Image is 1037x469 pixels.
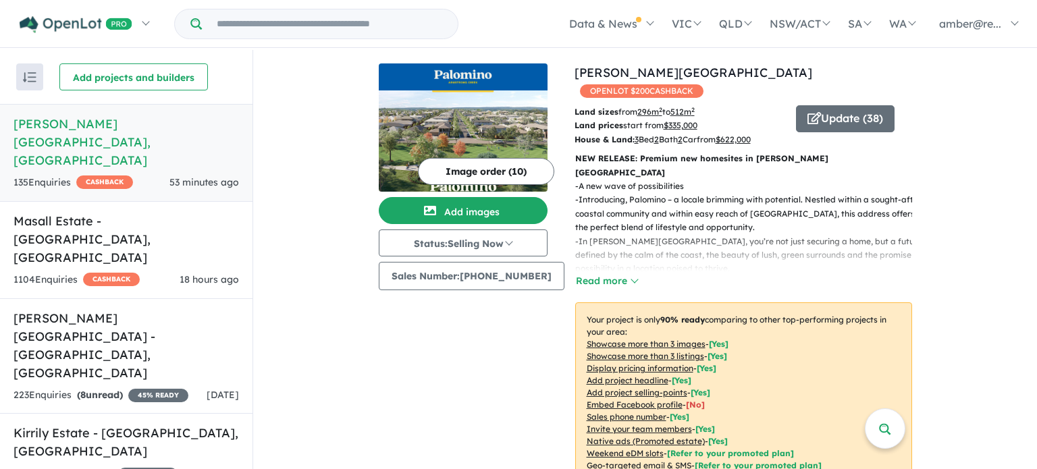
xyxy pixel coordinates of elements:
[384,69,542,85] img: Palomino - Armstrong Creek Logo
[580,84,703,98] span: OPENLOT $ 200 CASHBACK
[659,106,662,113] sup: 2
[686,399,705,410] span: [ No ]
[575,134,635,144] b: House & Land:
[575,107,618,117] b: Land sizes
[587,448,664,458] u: Weekend eDM slots
[716,134,751,144] u: $ 622,000
[76,175,133,189] span: CASHBACK
[587,412,666,422] u: Sales phone number
[587,399,683,410] u: Embed Facebook profile
[128,389,188,402] span: 45 % READY
[654,134,659,144] u: 2
[691,387,710,397] span: [ Yes ]
[796,105,895,132] button: Update (38)
[587,387,687,397] u: Add project selling-points
[587,339,706,349] u: Showcase more than 3 images
[695,424,715,434] span: [ Yes ]
[379,197,548,224] button: Add images
[697,363,716,373] span: [ Yes ]
[670,412,689,422] span: [ Yes ]
[207,389,239,401] span: [DATE]
[14,212,239,267] h5: Masall Estate - [GEOGRAPHIC_DATA] , [GEOGRAPHIC_DATA]
[14,175,133,191] div: 135 Enquir ies
[14,309,239,382] h5: [PERSON_NAME][GEOGRAPHIC_DATA] - [GEOGRAPHIC_DATA] , [GEOGRAPHIC_DATA]
[678,134,683,144] u: 2
[575,119,786,132] p: start from
[80,389,86,401] span: 8
[667,448,794,458] span: [Refer to your promoted plan]
[83,273,140,286] span: CASHBACK
[169,176,239,188] span: 53 minutes ago
[587,363,693,373] u: Display pricing information
[709,339,728,349] span: [ Yes ]
[14,272,140,288] div: 1104 Enquir ies
[575,120,623,130] b: Land prices
[575,105,786,119] p: from
[418,158,554,185] button: Image order (10)
[587,436,705,446] u: Native ads (Promoted estate)
[575,152,912,180] p: NEW RELEASE: Premium new homesites in [PERSON_NAME][GEOGRAPHIC_DATA]
[575,180,923,193] p: - A new wave of possibilities
[20,16,132,33] img: Openlot PRO Logo White
[587,424,692,434] u: Invite your team members
[587,375,668,385] u: Add project headline
[77,389,123,401] strong: ( unread)
[664,120,697,130] u: $ 335,000
[691,106,695,113] sup: 2
[660,314,705,325] b: 90 % ready
[379,229,548,256] button: Status:Selling Now
[708,436,728,446] span: [Yes]
[14,387,188,404] div: 223 Enquir ies
[575,273,639,289] button: Read more
[379,262,564,290] button: Sales Number:[PHONE_NUMBER]
[379,90,548,192] img: Palomino - Armstrong Creek
[23,72,36,82] img: sort.svg
[205,9,455,38] input: Try estate name, suburb, builder or developer
[180,273,239,285] span: 18 hours ago
[672,375,691,385] span: [ Yes ]
[637,107,662,117] u: 296 m
[379,63,548,192] a: Palomino - Armstrong Creek LogoPalomino - Armstrong Creek
[575,193,923,234] p: - Introducing, Palomino – a locale brimming with potential. Nestled within a sought-after coastal...
[14,115,239,169] h5: [PERSON_NAME][GEOGRAPHIC_DATA] , [GEOGRAPHIC_DATA]
[587,351,704,361] u: Showcase more than 3 listings
[59,63,208,90] button: Add projects and builders
[575,65,812,80] a: [PERSON_NAME][GEOGRAPHIC_DATA]
[575,235,923,276] p: - In [PERSON_NAME][GEOGRAPHIC_DATA], you’re not just securing a home, but a future defined by the...
[670,107,695,117] u: 512 m
[575,133,786,146] p: Bed Bath Car from
[939,17,1001,30] span: amber@re...
[635,134,639,144] u: 3
[708,351,727,361] span: [ Yes ]
[662,107,695,117] span: to
[14,424,239,460] h5: Kirrily Estate - [GEOGRAPHIC_DATA] , [GEOGRAPHIC_DATA]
